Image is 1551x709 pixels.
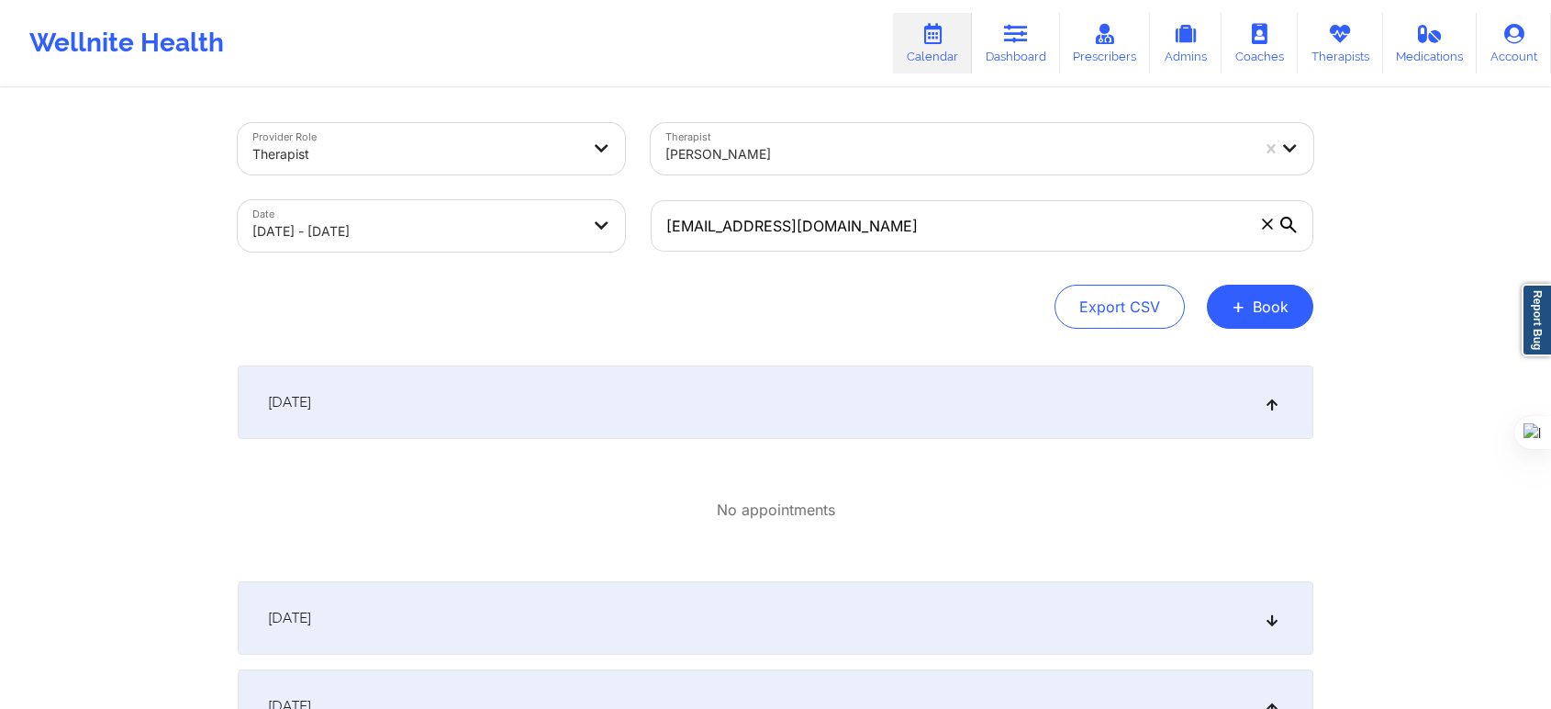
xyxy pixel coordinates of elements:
a: Coaches [1222,13,1298,73]
button: +Book [1207,285,1313,329]
a: Therapists [1298,13,1383,73]
a: Prescribers [1060,13,1151,73]
span: [DATE] [268,393,311,411]
a: Report Bug [1522,284,1551,356]
div: Therapist [252,134,579,174]
a: Medications [1383,13,1478,73]
button: Export CSV [1054,285,1185,329]
span: [DATE] [268,609,311,627]
span: + [1232,301,1245,311]
a: Dashboard [972,13,1060,73]
div: [DATE] - [DATE] [252,211,579,252]
div: [PERSON_NAME] [665,134,1249,174]
a: Calendar [893,13,972,73]
a: Admins [1150,13,1222,73]
input: Search by patient email [651,200,1313,252]
p: No appointments [717,500,835,521]
a: Account [1477,13,1551,73]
